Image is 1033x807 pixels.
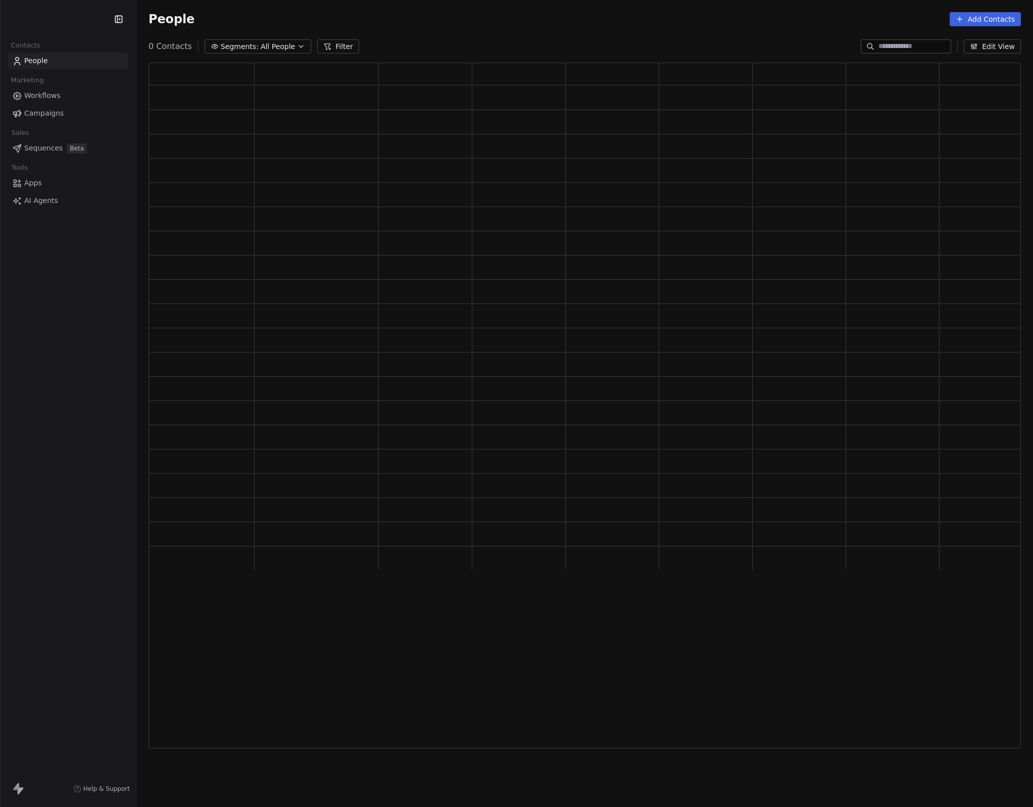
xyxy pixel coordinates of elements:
[7,73,48,88] span: Marketing
[950,12,1021,26] button: Add Contacts
[8,87,128,104] a: Workflows
[317,39,359,54] button: Filter
[73,785,130,793] a: Help & Support
[261,41,295,52] span: All People
[24,143,63,154] span: Sequences
[221,41,259,52] span: Segments:
[24,178,42,188] span: Apps
[24,56,48,66] span: People
[8,105,128,122] a: Campaigns
[8,53,128,69] a: People
[7,38,44,53] span: Contacts
[149,85,1033,749] div: grid
[149,40,192,53] span: 0 Contacts
[7,160,32,175] span: Tools
[24,90,61,101] span: Workflows
[7,125,33,140] span: Sales
[149,12,194,27] span: People
[24,195,58,206] span: AI Agents
[67,143,87,154] span: Beta
[24,108,64,119] span: Campaigns
[8,192,128,209] a: AI Agents
[83,785,130,793] span: Help & Support
[8,175,128,191] a: Apps
[964,39,1021,54] button: Edit View
[8,140,128,157] a: SequencesBeta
